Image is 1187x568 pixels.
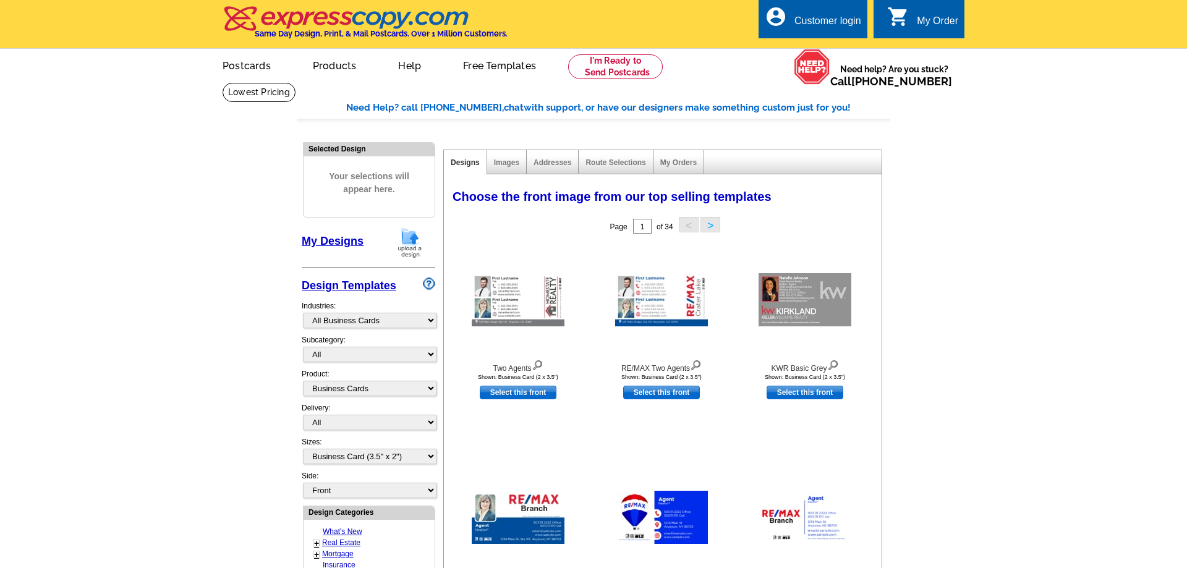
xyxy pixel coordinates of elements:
[314,538,319,548] a: +
[794,49,830,85] img: help
[830,63,958,88] span: Need help? Are you stuck?
[304,506,435,518] div: Design Categories
[532,357,543,371] img: view design details
[323,527,362,536] a: What's New
[690,357,702,371] img: view design details
[313,158,425,208] span: Your selections will appear here.
[700,217,720,232] button: >
[657,223,673,231] span: of 34
[615,491,708,544] img: RE/MAX Contact Focus
[759,491,851,544] img: RE/MAX Clean
[494,158,519,167] a: Images
[534,158,571,167] a: Addresses
[450,357,586,374] div: Two Agents
[737,374,873,380] div: Shown: Business Card (2 x 3.5")
[451,158,480,167] a: Designs
[615,273,708,326] img: RE/MAX Two Agents
[302,470,435,499] div: Side:
[223,15,508,38] a: Same Day Design, Print, & Mail Postcards. Over 1 Million Customers.
[378,50,441,79] a: Help
[450,374,586,380] div: Shown: Business Card (2 x 3.5")
[346,101,890,115] div: Need Help? call [PHONE_NUMBER], with support, or have our designers make something custom just fo...
[623,386,700,399] a: use this design
[887,14,958,29] a: shopping_cart My Order
[765,14,861,29] a: account_circle Customer login
[314,549,319,559] a: +
[394,227,426,258] img: upload-design
[827,357,839,371] img: view design details
[794,15,861,33] div: Customer login
[767,386,843,399] a: use this design
[302,279,396,292] a: Design Templates
[302,235,364,247] a: My Designs
[593,374,730,380] div: Shown: Business Card (2 x 3.5")
[302,294,435,334] div: Industries:
[737,357,873,374] div: KWR Basic Grey
[472,273,564,326] img: Two Agents
[453,190,772,203] span: Choose the front image from our top selling templates
[917,15,958,33] div: My Order
[302,368,435,402] div: Product:
[480,386,556,399] a: use this design
[302,334,435,368] div: Subcategory:
[660,158,697,167] a: My Orders
[887,6,909,28] i: shopping_cart
[472,491,564,544] img: RE/MAX Blue Two-tone
[759,273,851,326] img: KWR Basic Grey
[830,75,952,88] span: Call
[593,357,730,374] div: RE/MAX Two Agents
[504,102,524,113] span: chat
[302,436,435,470] div: Sizes:
[304,143,435,155] div: Selected Design
[585,158,645,167] a: Route Selections
[765,6,787,28] i: account_circle
[679,217,699,232] button: <
[255,29,508,38] h4: Same Day Design, Print, & Mail Postcards. Over 1 Million Customers.
[322,549,354,558] a: Mortgage
[443,50,556,79] a: Free Templates
[293,50,377,79] a: Products
[851,75,952,88] a: [PHONE_NUMBER]
[610,223,628,231] span: Page
[322,538,360,547] a: Real Estate
[423,278,435,290] img: design-wizard-help-icon.png
[203,50,291,79] a: Postcards
[302,402,435,436] div: Delivery:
